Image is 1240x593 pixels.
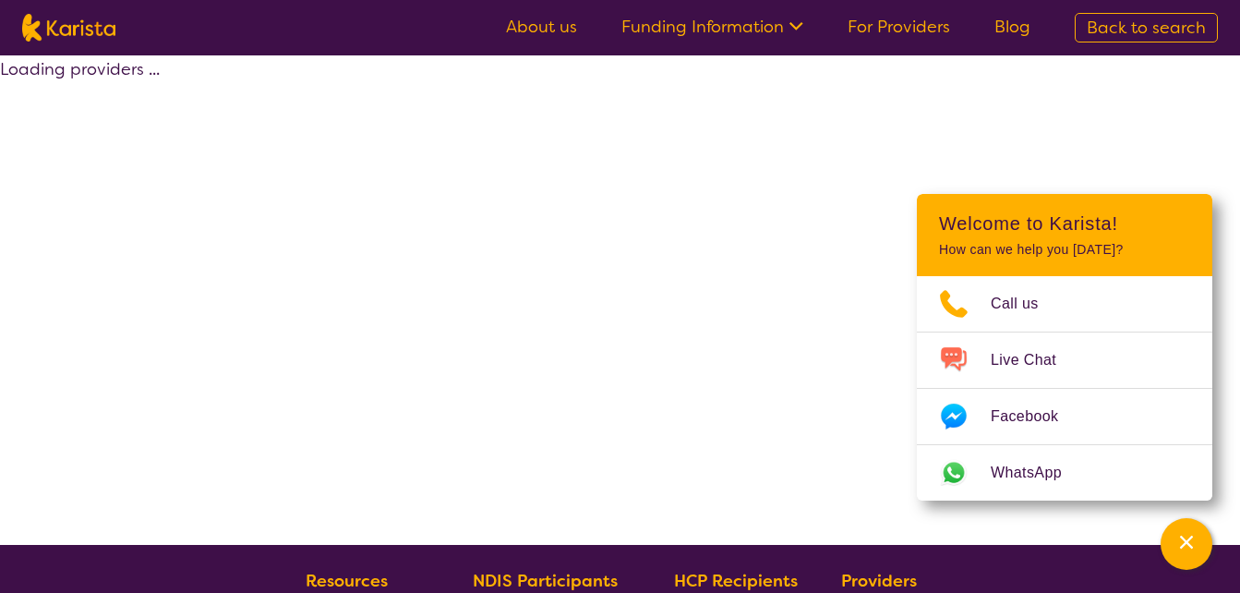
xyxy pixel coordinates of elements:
[1087,17,1206,39] span: Back to search
[1161,518,1212,570] button: Channel Menu
[991,403,1080,430] span: Facebook
[841,570,917,592] b: Providers
[306,570,388,592] b: Resources
[674,570,798,592] b: HCP Recipients
[473,570,618,592] b: NDIS Participants
[917,194,1212,501] div: Channel Menu
[917,445,1212,501] a: Web link opens in a new tab.
[1075,13,1218,42] a: Back to search
[991,459,1084,487] span: WhatsApp
[939,212,1190,235] h2: Welcome to Karista!
[939,242,1190,258] p: How can we help you [DATE]?
[991,346,1078,374] span: Live Chat
[991,290,1061,318] span: Call us
[506,16,577,38] a: About us
[848,16,950,38] a: For Providers
[917,276,1212,501] ul: Choose channel
[621,16,803,38] a: Funding Information
[22,14,115,42] img: Karista logo
[994,16,1030,38] a: Blog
